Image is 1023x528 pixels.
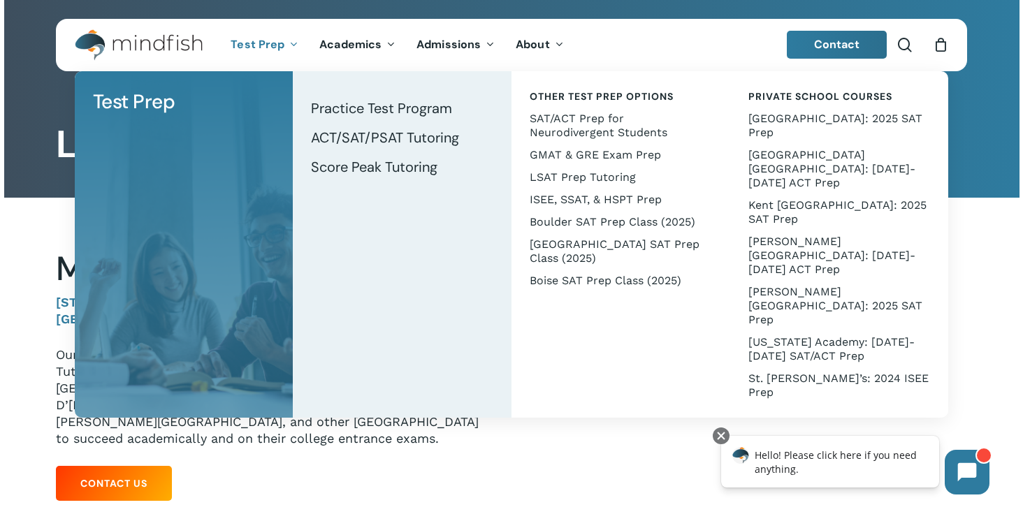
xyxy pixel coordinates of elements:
strong: [STREET_ADDRESS] [56,295,178,309]
span: [PERSON_NAME][GEOGRAPHIC_DATA]: [DATE]-[DATE] ACT Prep [748,235,915,276]
a: Other Test Prep Options [525,85,716,108]
nav: Main Menu [220,19,574,71]
strong: [GEOGRAPHIC_DATA] [56,311,185,326]
a: St. [PERSON_NAME]’s: 2024 ISEE Prep [744,367,935,404]
span: Academics [319,37,382,52]
a: [US_STATE] Academy: [DATE]-[DATE] SAT/ACT Prep [744,331,935,367]
span: SAT/ACT Prep for Neurodivergent Students [530,112,667,139]
span: Boulder SAT Prep Class (2025) [530,215,695,228]
span: St. [PERSON_NAME]’s: 2024 ISEE Prep [748,372,929,399]
span: [US_STATE] Academy: [DATE]-[DATE] SAT/ACT Prep [748,335,915,362]
span: [GEOGRAPHIC_DATA] SAT Prep Class (2025) [530,237,699,265]
span: About [516,37,550,52]
span: [PERSON_NAME][GEOGRAPHIC_DATA]: 2025 SAT Prep [748,285,922,326]
span: LSAT Prep Tutoring [530,170,636,184]
span: Kent [GEOGRAPHIC_DATA]: 2025 SAT Prep [748,198,927,226]
span: [GEOGRAPHIC_DATA]: 2025 SAT Prep [748,112,922,139]
a: GMAT & GRE Exam Prep [525,144,716,166]
span: Other Test Prep Options [530,90,674,103]
p: Our Lakewood office is centrally located in [GEOGRAPHIC_DATA]. Tutors at our [GEOGRAPHIC_DATA] of... [56,346,491,447]
a: [PERSON_NAME][GEOGRAPHIC_DATA]: [DATE]-[DATE] ACT Prep [744,230,935,281]
a: [PERSON_NAME][GEOGRAPHIC_DATA]: 2025 SAT Prep [744,281,935,331]
a: [GEOGRAPHIC_DATA]: 2025 SAT Prep [744,108,935,144]
span: Contact Us [80,476,147,490]
a: Practice Test Program [307,94,498,123]
span: Boise SAT Prep Class (2025) [530,274,681,287]
a: Contact [787,31,887,59]
a: Test Prep [89,85,280,119]
a: Academics [309,39,406,51]
span: Private School Courses [748,90,892,103]
span: ISEE, SSAT, & HSPT Prep [530,193,662,206]
a: LSAT Prep Tutoring [525,166,716,189]
span: [GEOGRAPHIC_DATA] [GEOGRAPHIC_DATA]: [DATE]-[DATE] ACT Prep [748,148,915,189]
h1: Lakewood Office [56,122,966,167]
a: Kent [GEOGRAPHIC_DATA]: 2025 SAT Prep [744,194,935,230]
a: Boise SAT Prep Class (2025) [525,270,716,292]
a: Private School Courses [744,85,935,108]
span: ACT/SAT/PSAT Tutoring [311,129,459,147]
a: Test Prep [220,39,309,51]
a: SAT/ACT Prep for Neurodivergent Students [525,108,716,144]
a: Boulder SAT Prep Class (2025) [525,211,716,233]
a: ACT/SAT/PSAT Tutoring [307,123,498,152]
span: Admissions [416,37,481,52]
a: Cart [933,37,948,52]
iframe: Chatbot [706,425,1003,508]
span: Score Peak Tutoring [311,158,437,176]
h2: Mindfish Test Prep [56,249,491,289]
a: About [505,39,574,51]
a: ISEE, SSAT, & HSPT Prep [525,189,716,211]
header: Main Menu [56,19,967,71]
a: Admissions [406,39,505,51]
span: Test Prep [93,89,175,115]
span: Test Prep [231,37,284,52]
span: Contact [814,37,860,52]
span: Practice Test Program [311,99,452,117]
span: GMAT & GRE Exam Prep [530,148,661,161]
a: Contact Us [56,466,172,501]
a: [GEOGRAPHIC_DATA] [GEOGRAPHIC_DATA]: [DATE]-[DATE] ACT Prep [744,144,935,194]
a: Score Peak Tutoring [307,152,498,182]
a: [GEOGRAPHIC_DATA] SAT Prep Class (2025) [525,233,716,270]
